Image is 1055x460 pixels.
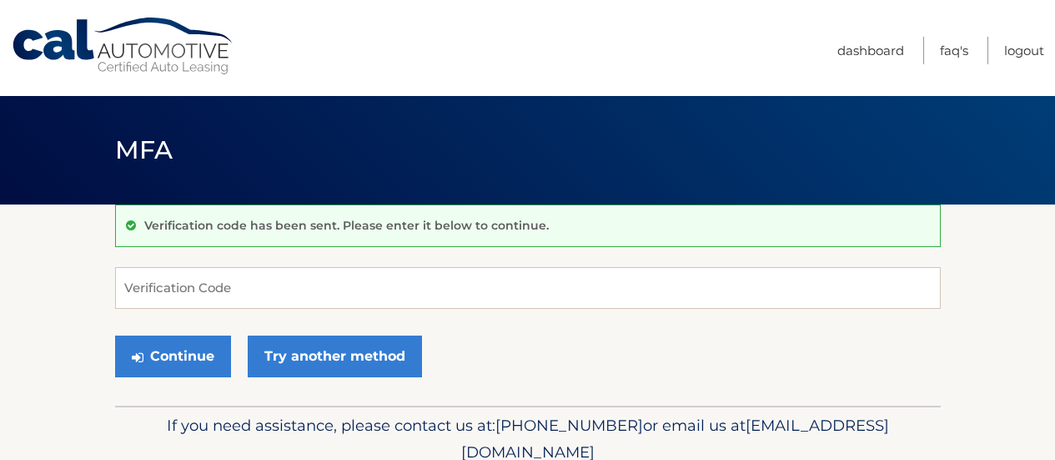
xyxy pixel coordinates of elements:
[115,134,173,165] span: MFA
[495,416,643,435] span: [PHONE_NUMBER]
[115,336,231,377] button: Continue
[248,336,422,377] a: Try another method
[144,218,549,233] p: Verification code has been sent. Please enter it below to continue.
[11,17,236,76] a: Cal Automotive
[115,267,941,309] input: Verification Code
[837,37,904,64] a: Dashboard
[940,37,968,64] a: FAQ's
[1004,37,1044,64] a: Logout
